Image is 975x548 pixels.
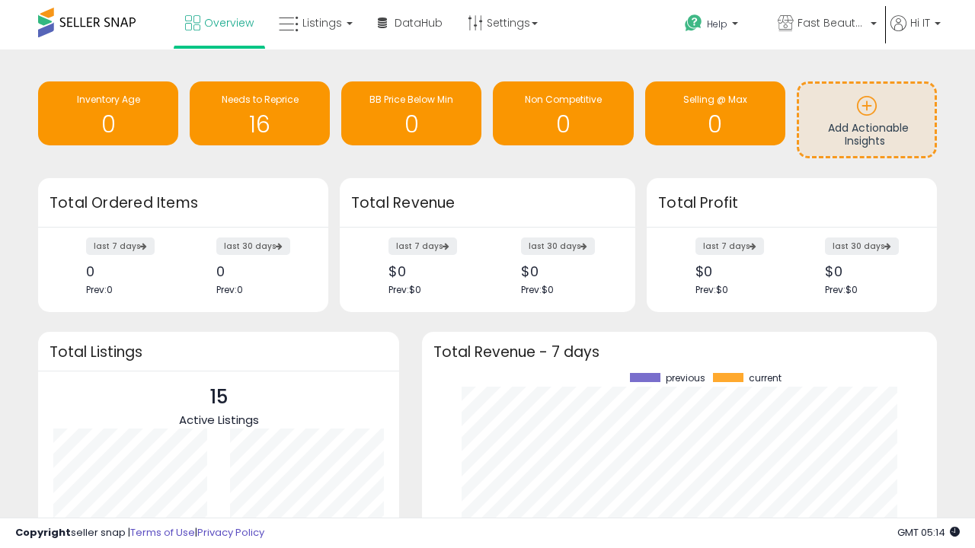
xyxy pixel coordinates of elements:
div: $0 [695,263,781,279]
span: Non Competitive [525,93,602,106]
span: Prev: 0 [86,283,113,296]
h3: Total Listings [50,346,388,358]
span: Hi IT [910,15,930,30]
strong: Copyright [15,525,71,540]
span: Selling @ Max [683,93,747,106]
label: last 7 days [695,237,764,255]
a: Needs to Reprice 16 [190,81,330,145]
i: Get Help [684,14,703,33]
span: Add Actionable Insights [828,120,909,149]
a: Help [673,2,764,49]
div: 0 [86,263,171,279]
h1: 0 [500,112,625,137]
span: Prev: 0 [216,283,243,296]
label: last 7 days [388,237,457,255]
h3: Total Profit [658,193,925,214]
span: Help [707,18,727,30]
h1: 0 [349,112,474,137]
label: last 30 days [825,237,899,255]
span: Needs to Reprice [222,93,299,106]
a: Hi IT [890,15,941,49]
label: last 30 days [216,237,290,255]
h1: 16 [197,112,322,137]
label: last 30 days [521,237,595,255]
div: $0 [521,263,609,279]
span: previous [666,373,705,384]
div: 0 [216,263,302,279]
span: Prev: $0 [825,283,858,296]
a: Privacy Policy [197,525,264,540]
span: Prev: $0 [695,283,728,296]
a: Add Actionable Insights [799,84,935,156]
span: Inventory Age [77,93,140,106]
div: $0 [388,263,476,279]
span: Prev: $0 [388,283,421,296]
a: Selling @ Max 0 [645,81,785,145]
h3: Total Revenue [351,193,624,214]
span: DataHub [395,15,443,30]
h3: Total Ordered Items [50,193,317,214]
label: last 7 days [86,237,155,255]
span: Active Listings [179,412,259,428]
span: Listings [302,15,342,30]
h1: 0 [653,112,778,137]
span: 2025-09-6 05:14 GMT [897,525,960,540]
a: Non Competitive 0 [493,81,633,145]
div: $0 [825,263,910,279]
span: Overview [204,15,254,30]
a: Inventory Age 0 [38,81,178,145]
span: Prev: $0 [521,283,554,296]
h3: Total Revenue - 7 days [433,346,925,358]
a: Terms of Use [130,525,195,540]
h1: 0 [46,112,171,137]
span: BB Price Below Min [369,93,453,106]
p: 15 [179,383,259,412]
a: BB Price Below Min 0 [341,81,481,145]
span: current [749,373,782,384]
span: Fast Beauty ([GEOGRAPHIC_DATA]) [798,15,866,30]
div: seller snap | | [15,526,264,540]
